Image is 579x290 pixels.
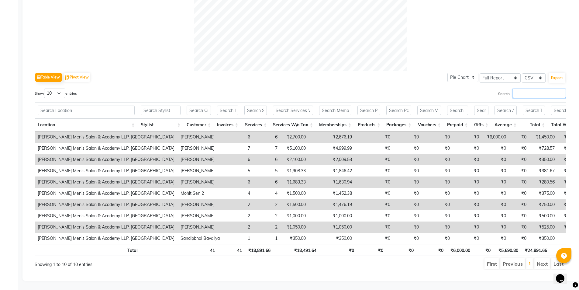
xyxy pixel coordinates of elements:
td: ₹0 [393,165,422,176]
td: ₹0 [393,176,422,188]
td: 4 [223,188,253,199]
img: pivot.png [65,75,70,80]
td: ₹0 [482,233,509,244]
td: [PERSON_NAME] [177,199,223,210]
td: ₹0 [355,210,393,222]
td: ₹6,000.00 [482,131,509,143]
td: ₹0 [393,199,422,210]
th: ₹24,891.66 [521,244,550,256]
td: ₹0 [393,154,422,165]
input: Search Average [495,106,517,115]
td: ₹0 [453,222,482,233]
th: Vouchers: activate to sort column ascending [414,118,444,131]
td: ₹1,000.00 [309,210,355,222]
td: ₹350.00 [281,233,309,244]
th: Prepaid: activate to sort column ascending [444,118,471,131]
td: ₹1,846.42 [309,165,355,176]
td: ₹750.00 [529,199,558,210]
th: Total: activate to sort column ascending [520,118,548,131]
td: 2 [253,210,281,222]
td: ₹0 [355,222,393,233]
th: Average: activate to sort column ascending [491,118,520,131]
th: Services W/o Tax: activate to sort column ascending [270,118,316,131]
td: ₹0 [393,188,422,199]
td: ₹0 [393,210,422,222]
td: ₹4,999.99 [309,143,355,154]
th: ₹18,891.66 [245,244,274,256]
th: ₹0 [319,244,357,256]
td: ₹1,500.00 [281,199,309,210]
td: 6 [223,154,253,165]
td: ₹1,050.00 [309,222,355,233]
td: ₹0 [453,176,482,188]
td: ₹0 [482,176,509,188]
input: Search Packages [386,106,411,115]
td: [PERSON_NAME] [177,210,223,222]
th: Services: activate to sort column ascending [241,118,270,131]
td: ₹1,500.00 [281,188,309,199]
td: ₹1,050.00 [281,222,309,233]
td: ₹375.00 [529,188,558,199]
td: ₹0 [482,199,509,210]
td: 6 [253,154,281,165]
td: [PERSON_NAME] Men's Salon & Academy LLP, [GEOGRAPHIC_DATA] [35,210,177,222]
td: ₹0 [355,165,393,176]
iframe: chat widget [553,266,573,284]
td: 1 [253,233,281,244]
td: ₹0 [422,233,453,244]
td: 1 [223,233,253,244]
td: [PERSON_NAME] Men's Salon & Academy LLP, [GEOGRAPHIC_DATA] [35,154,177,165]
input: Search Stylist [141,106,181,115]
a: 1 [528,260,531,267]
input: Search Memberships [319,106,351,115]
td: ₹0 [482,222,509,233]
td: 5 [223,165,253,176]
input: Search Location [38,106,135,115]
td: ₹0 [422,199,453,210]
td: ₹0 [509,188,529,199]
th: ₹0 [417,244,446,256]
td: ₹0 [355,233,393,244]
td: [PERSON_NAME] [177,222,223,233]
th: Stylist: activate to sort column ascending [138,118,184,131]
td: ₹0 [482,188,509,199]
th: Invoices: activate to sort column ascending [214,118,241,131]
input: Search Invoices [217,106,238,115]
input: Search Prepaid [447,106,468,115]
td: ₹0 [393,143,422,154]
td: ₹381.67 [529,165,558,176]
td: ₹0 [355,199,393,210]
th: Packages: activate to sort column ascending [383,118,414,131]
td: ₹2,700.00 [281,131,309,143]
td: ₹0 [482,210,509,222]
td: 4 [253,188,281,199]
td: ₹2,676.19 [309,131,355,143]
td: ₹0 [393,233,422,244]
td: [PERSON_NAME] [177,143,223,154]
td: ₹0 [355,143,393,154]
th: Total [35,244,141,256]
td: [PERSON_NAME] Men's Salon & Academy LLP, [GEOGRAPHIC_DATA] [35,222,177,233]
td: ₹0 [482,143,509,154]
td: ₹0 [355,176,393,188]
td: [PERSON_NAME] [177,176,223,188]
td: ₹1,630.94 [309,176,355,188]
th: 41 [187,244,218,256]
td: ₹0 [453,188,482,199]
td: ₹0 [393,222,422,233]
td: [PERSON_NAME] [177,154,223,165]
td: ₹0 [482,165,509,176]
th: Customer: activate to sort column ascending [184,118,214,131]
label: Show entries [35,89,77,98]
input: Search Services [244,106,267,115]
input: Search Total [523,106,545,115]
td: ₹1,908.33 [281,165,309,176]
td: ₹0 [453,210,482,222]
th: 41 [218,244,245,256]
td: 7 [223,143,253,154]
td: [PERSON_NAME] [177,165,223,176]
td: ₹0 [393,131,422,143]
div: Showing 1 to 10 of 10 entries [35,258,251,268]
td: ₹0 [509,210,529,222]
th: ₹18,491.64 [274,244,319,256]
